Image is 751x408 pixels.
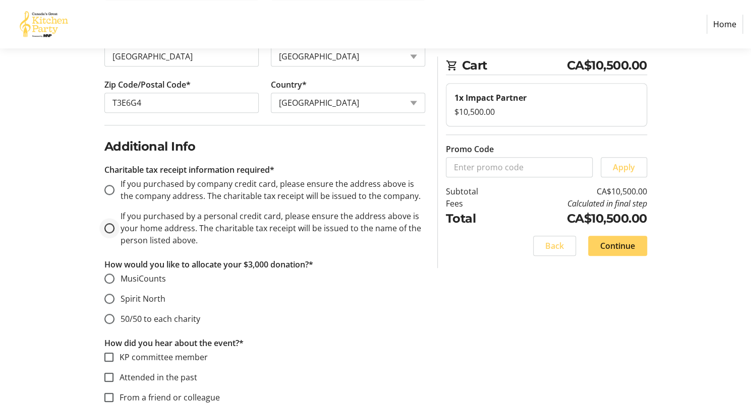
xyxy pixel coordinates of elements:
button: Back [533,236,576,256]
label: From a friend or colleague [113,391,220,403]
span: Spirit North [121,293,165,304]
input: City [104,46,259,66]
label: KP committee member [113,351,208,363]
a: Home [707,15,743,34]
strong: 1x Impact Partner [454,92,527,103]
td: Fees [446,197,504,210]
button: Continue [588,236,647,256]
span: If you purchased by company credit card, please ensure the address above is the company address. ... [121,178,421,201]
p: Charitable tax receipt information required* [104,164,425,176]
div: $10,500.00 [454,106,639,118]
input: Zip or Postal Code [104,93,259,113]
label: Zip Code/Postal Code* [104,79,191,91]
td: Total [446,210,504,228]
td: CA$10,500.00 [503,210,647,228]
span: CA$10,500.00 [567,56,647,75]
img: Canada’s Great Kitchen Party's Logo [8,4,80,44]
span: MusiCounts [121,273,166,284]
td: Subtotal [446,185,504,197]
td: CA$10,500.00 [503,185,647,197]
input: Enter promo code [446,157,593,177]
label: Country* [271,79,307,91]
p: How would you like to allocate your $3,000 donation?* [104,258,425,270]
h2: Additional Info [104,138,425,156]
span: 50/50 to each charity [121,313,200,324]
label: Attended in the past [113,371,197,383]
button: Apply [601,157,647,177]
p: How did you hear about the event?* [104,337,425,349]
label: Promo Code [446,143,494,155]
td: Calculated in final step [503,197,647,210]
span: Cart [462,56,567,75]
span: Apply [613,161,635,173]
span: If you purchased by a personal credit card, please ensure the address above is your home address.... [121,211,423,246]
span: Back [545,240,564,252]
span: Continue [600,240,635,252]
